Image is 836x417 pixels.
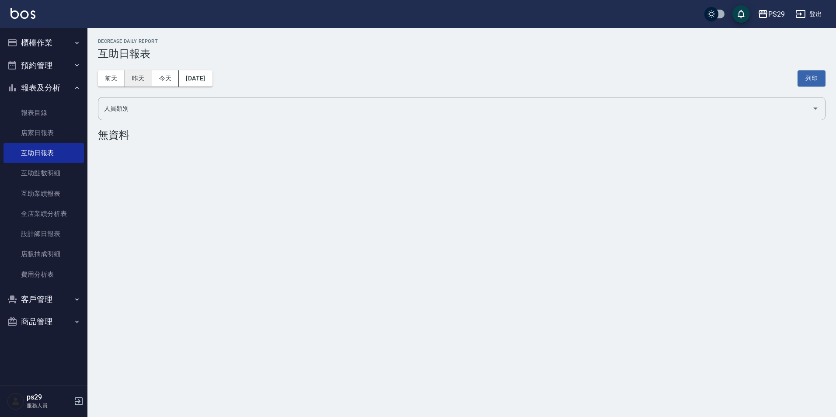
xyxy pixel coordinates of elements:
[27,402,71,410] p: 服務人員
[792,6,826,22] button: 登出
[3,31,84,54] button: 櫃檯作業
[27,393,71,402] h5: ps29
[125,70,152,87] button: 昨天
[179,70,212,87] button: [DATE]
[98,48,826,60] h3: 互助日報表
[3,103,84,123] a: 報表目錄
[768,9,785,20] div: PS29
[798,70,826,87] button: 列印
[98,38,826,44] h2: Decrease Daily Report
[7,393,24,410] img: Person
[3,288,84,311] button: 客戶管理
[754,5,788,23] button: PS29
[3,204,84,224] a: 全店業績分析表
[3,224,84,244] a: 設計師日報表
[3,310,84,333] button: 商品管理
[3,163,84,183] a: 互助點數明細
[10,8,35,19] img: Logo
[3,76,84,99] button: 報表及分析
[3,54,84,77] button: 預約管理
[3,244,84,264] a: 店販抽成明細
[3,123,84,143] a: 店家日報表
[3,143,84,163] a: 互助日報表
[808,101,822,115] button: Open
[3,264,84,285] a: 費用分析表
[98,129,826,141] div: 無資料
[152,70,179,87] button: 今天
[732,5,750,23] button: save
[98,70,125,87] button: 前天
[3,184,84,204] a: 互助業績報表
[102,101,808,116] input: 人員名稱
